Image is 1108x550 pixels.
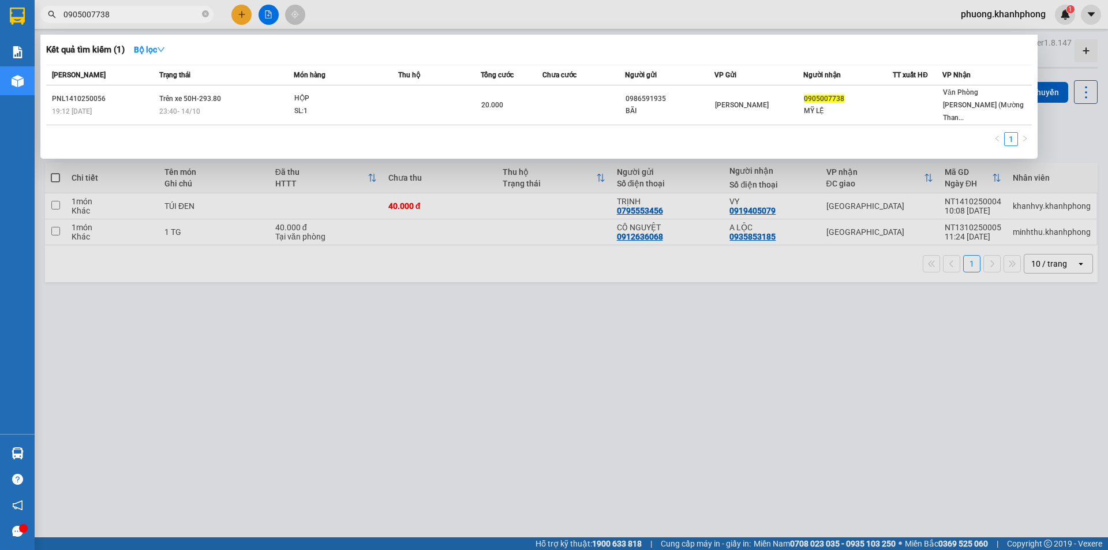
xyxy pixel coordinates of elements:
span: Người gửi [625,71,657,79]
span: TT xuất HĐ [893,71,928,79]
img: solution-icon [12,46,24,58]
span: Thu hộ [398,71,420,79]
span: [PERSON_NAME] [52,71,106,79]
span: question-circle [12,474,23,485]
div: SL: 1 [294,105,381,118]
div: HỘP [294,92,381,105]
span: Món hàng [294,71,325,79]
span: notification [12,500,23,511]
span: close-circle [202,10,209,17]
span: close-circle [202,9,209,20]
div: MỸ LỆ [804,105,892,117]
span: VP Gửi [714,71,736,79]
img: warehouse-icon [12,447,24,459]
button: left [990,132,1004,146]
h3: Kết quả tìm kiếm ( 1 ) [46,44,125,56]
span: 20.000 [481,101,503,109]
img: logo-vxr [10,8,25,25]
span: 0905007738 [804,95,844,103]
span: Người nhận [803,71,841,79]
span: Văn Phòng [PERSON_NAME] (Mường Than... [943,88,1024,122]
li: 1 [1004,132,1018,146]
span: right [1021,135,1028,142]
span: message [12,526,23,537]
li: Previous Page [990,132,1004,146]
span: 23:40 - 14/10 [159,107,200,115]
span: 19:12 [DATE] [52,107,92,115]
span: search [48,10,56,18]
span: left [994,135,1001,142]
a: 1 [1005,133,1017,145]
li: Next Page [1018,132,1032,146]
div: PNL1410250056 [52,93,156,105]
span: [PERSON_NAME] [715,101,769,109]
button: right [1018,132,1032,146]
button: Bộ lọcdown [125,40,174,59]
strong: Bộ lọc [134,45,165,54]
input: Tìm tên, số ĐT hoặc mã đơn [63,8,200,21]
span: VP Nhận [942,71,971,79]
span: Trên xe 50H-293.80 [159,95,221,103]
span: Tổng cước [481,71,514,79]
div: 0986591935 [626,93,714,105]
span: Trạng thái [159,71,190,79]
span: Chưa cước [542,71,577,79]
img: warehouse-icon [12,75,24,87]
div: BÃI [626,105,714,117]
span: down [157,46,165,54]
